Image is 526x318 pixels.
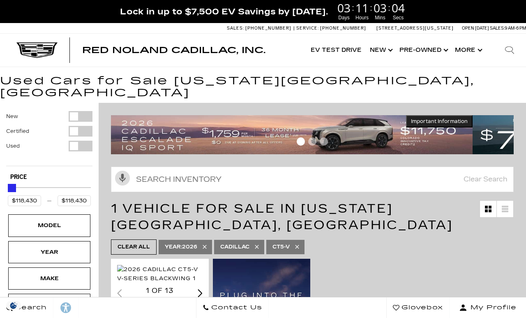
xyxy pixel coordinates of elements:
span: Search [13,302,47,313]
button: Important Information [406,115,473,128]
span: Mins [372,14,388,21]
label: Used [6,142,20,150]
input: Maximum [58,195,91,206]
a: Glovebox [386,297,450,318]
a: Service: [PHONE_NUMBER] [293,26,368,30]
section: Click to Open Cookie Consent Modal [4,301,23,310]
a: [STREET_ADDRESS][US_STATE] [376,26,454,31]
a: Close [512,4,522,14]
label: New [6,112,18,121]
div: 1 / 2 [117,265,203,283]
a: Red Noland Cadillac, Inc. [82,46,265,54]
img: 2509-September-FOM-Escalade-IQ-Lease9 [111,115,473,154]
span: 11 [354,2,370,14]
div: Price [8,181,91,206]
a: EV Test Drive [307,34,366,67]
span: 1 Vehicle for Sale in [US_STATE][GEOGRAPHIC_DATA], [GEOGRAPHIC_DATA] [111,201,453,232]
span: : [352,2,354,14]
span: 9 AM-6 PM [505,26,526,31]
a: Contact Us [196,297,269,318]
img: 2026 Cadillac CT5-V V-Series Blackwing 1 [117,265,203,283]
span: [PHONE_NUMBER] [245,26,291,31]
div: YearYear [8,241,90,263]
button: Open user profile menu [450,297,526,318]
div: Model [29,221,70,230]
div: Make [29,274,70,283]
span: 03 [336,2,352,14]
span: Go to slide 1 [297,137,305,146]
span: : [388,2,390,14]
a: New [366,34,395,67]
span: 03 [372,2,388,14]
span: Go to slide 3 [320,137,328,146]
span: Sales: [490,26,505,31]
button: More [451,34,485,67]
span: Go to slide 2 [308,137,316,146]
span: Hours [354,14,370,21]
a: Sales: [PHONE_NUMBER] [227,26,293,30]
img: Cadillac Dark Logo with Cadillac White Text [16,42,58,58]
span: Cadillac [220,242,249,252]
div: MakeMake [8,267,90,290]
a: Pre-Owned [395,34,451,67]
span: Lock in up to $7,500 EV Savings by [DATE]. [120,6,328,17]
span: [PHONE_NUMBER] [320,26,366,31]
span: Important Information [411,118,468,125]
input: Minimum [8,195,41,206]
span: Days [336,14,352,21]
span: Red Noland Cadillac, Inc. [82,45,265,55]
span: 2026 [165,242,197,252]
span: Open [DATE] [462,26,489,31]
div: Filter by Vehicle Type [6,111,92,166]
svg: Click to toggle on voice search [115,171,130,186]
span: : [370,2,372,14]
div: Next slide [198,289,203,297]
input: Search Inventory [111,167,514,192]
span: Secs [390,14,406,21]
span: Glovebox [399,302,443,313]
div: EngineEngine [8,294,90,316]
span: My Profile [467,302,517,313]
div: 1 of 13 [117,286,203,295]
span: Year : [165,244,182,250]
span: CT5-V [272,242,290,252]
label: Certified [6,127,29,135]
span: 04 [390,2,406,14]
img: Opt-Out Icon [4,301,23,310]
span: Sales: [227,26,244,31]
div: Year [29,248,70,257]
h5: Price [10,174,88,181]
div: Maximum Price [8,184,16,192]
span: Contact Us [209,302,262,313]
span: Clear All [118,242,150,252]
div: ModelModel [8,214,90,237]
span: Service: [296,26,319,31]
